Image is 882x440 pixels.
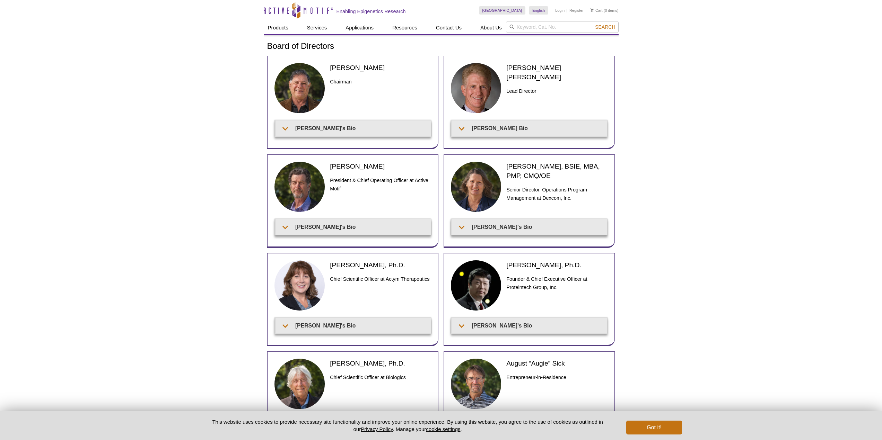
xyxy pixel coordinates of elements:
[452,318,607,333] summary: [PERSON_NAME]'s Bio
[506,260,607,270] h2: [PERSON_NAME], Ph.D.
[451,162,501,212] img: Tammy Brach headshot
[330,176,431,193] h3: President & Chief Operating Officer at Active Motif
[388,21,421,34] a: Resources
[506,373,607,381] h3: Entrepreneur-in-Residence
[555,8,565,13] a: Login
[506,186,607,202] h3: Senior Director, Operations Program Management at Dexcom, Inc.
[276,219,431,235] summary: [PERSON_NAME]'s Bio
[506,21,619,33] input: Keyword, Cat. No.
[506,275,607,291] h3: Founder & Chief Executive Officer at Proteintech Group, Inc.
[276,318,431,333] summary: [PERSON_NAME]'s Bio
[276,120,431,136] summary: [PERSON_NAME]'s Bio
[330,63,431,72] h2: [PERSON_NAME]
[506,87,607,95] h3: Lead Director
[591,8,594,12] img: Your Cart
[506,63,607,82] h2: [PERSON_NAME] [PERSON_NAME]
[591,6,619,15] li: (0 items)
[476,21,506,34] a: About Us
[330,373,431,381] h3: Chief Scientific Officer at Biologics
[200,418,615,433] p: This website uses cookies to provide necessary site functionality and improve your online experie...
[593,24,617,30] button: Search
[264,21,292,34] a: Products
[452,120,607,136] summary: [PERSON_NAME] Bio
[426,426,460,432] button: cookie settings
[451,359,501,409] img: Augie Sick headshot
[452,219,607,235] summary: [PERSON_NAME]'s Bio
[361,426,393,432] a: Privacy Policy
[330,275,431,283] h3: Chief Scientific Officer at Actym Therapeutics
[569,8,584,13] a: Register
[330,359,431,368] h2: [PERSON_NAME], Ph.D.
[267,42,615,52] h1: Board of Directors
[595,24,615,30] span: Search
[451,63,501,114] img: Wainwright headshot
[567,6,568,15] li: |
[274,260,325,311] img: Mary Janatpour headshot
[274,359,325,409] img: Marc Nasoff headshot
[506,162,607,180] h2: [PERSON_NAME], BSIE, MBA, PMP, CMQ/OE
[274,63,325,114] img: Joe headshot
[303,21,331,34] a: Services
[432,21,466,34] a: Contact Us
[274,162,325,212] img: Ted DeFrank headshot
[330,78,431,86] h3: Chairman
[330,260,431,270] h2: [PERSON_NAME], Ph.D.
[451,260,501,311] img: Jason Li headshot
[341,21,378,34] a: Applications
[529,6,548,15] a: English
[337,8,406,15] h2: Enabling Epigenetics Research
[330,162,431,171] h2: [PERSON_NAME]
[506,359,607,368] h2: August “Augie” Sick
[479,6,526,15] a: [GEOGRAPHIC_DATA]
[591,8,603,13] a: Cart
[626,421,682,434] button: Got it!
